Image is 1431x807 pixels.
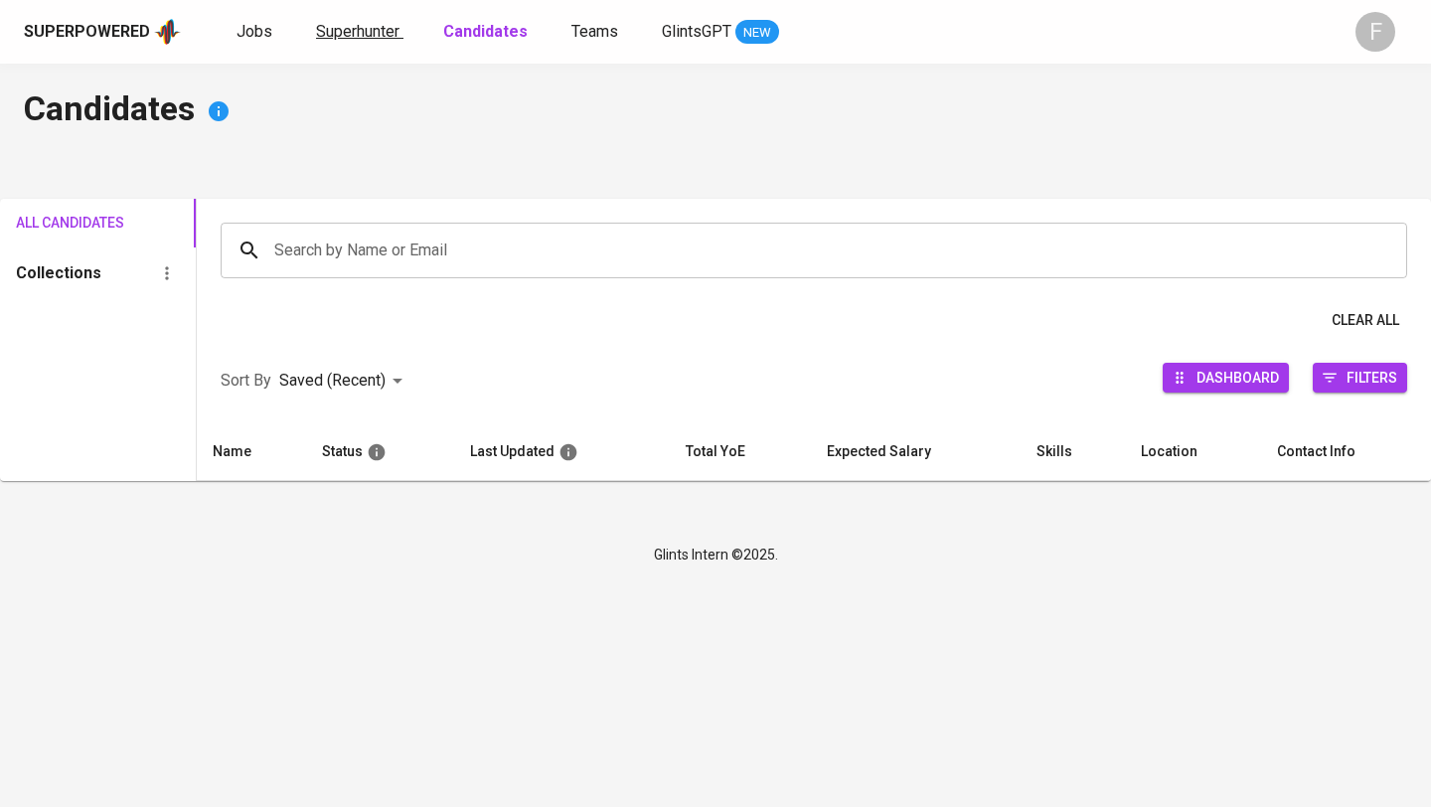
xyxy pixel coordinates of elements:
span: Filters [1347,364,1397,391]
th: Expected Salary [811,423,1021,481]
th: Contact Info [1261,423,1431,481]
a: GlintsGPT NEW [662,20,779,45]
span: Clear All [1332,308,1399,333]
span: Dashboard [1196,364,1279,391]
p: Saved (Recent) [279,369,386,393]
p: Sort By [221,369,271,393]
th: Location [1125,423,1261,481]
th: Skills [1021,423,1125,481]
a: Candidates [443,20,532,45]
b: Candidates [443,22,528,41]
th: Total YoE [670,423,811,481]
th: Last Updated [454,423,670,481]
span: GlintsGPT [662,22,731,41]
div: Saved (Recent) [279,363,409,400]
a: Superpoweredapp logo [24,17,181,47]
div: Superpowered [24,21,150,44]
span: All Candidates [16,211,92,236]
span: Jobs [237,22,272,41]
a: Superhunter [316,20,403,45]
span: Superhunter [316,22,399,41]
h4: Candidates [24,87,1407,135]
span: NEW [735,23,779,43]
span: Teams [571,22,618,41]
button: Filters [1313,363,1407,393]
img: app logo [154,17,181,47]
a: Teams [571,20,622,45]
a: Jobs [237,20,276,45]
h6: Collections [16,259,101,287]
th: Name [197,423,305,481]
div: F [1355,12,1395,52]
th: Status [306,423,454,481]
button: Dashboard [1163,363,1289,393]
button: Clear All [1324,302,1407,339]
